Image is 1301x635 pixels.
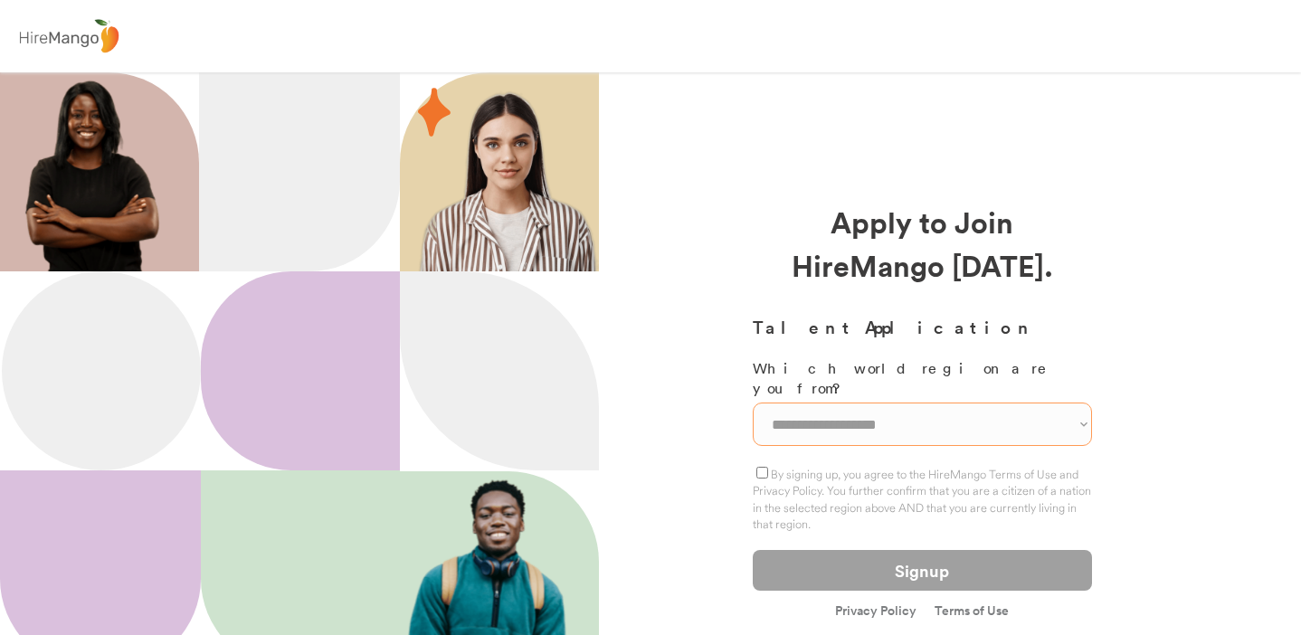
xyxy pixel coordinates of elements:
[753,550,1092,591] button: Signup
[935,604,1009,617] a: Terms of Use
[753,358,1092,399] div: Which world region are you from?
[753,467,1091,531] label: By signing up, you agree to the HireMango Terms of Use and Privacy Policy. You further confirm th...
[4,72,180,271] img: 200x220.png
[835,604,916,620] a: Privacy Policy
[2,271,201,470] img: Ellipse%2012
[14,15,124,58] img: logo%20-%20hiremango%20gray.png
[753,314,1092,340] h3: Talent Application
[418,88,451,137] img: 29
[753,200,1092,287] div: Apply to Join HireMango [DATE].
[418,90,599,271] img: hispanic%20woman.png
